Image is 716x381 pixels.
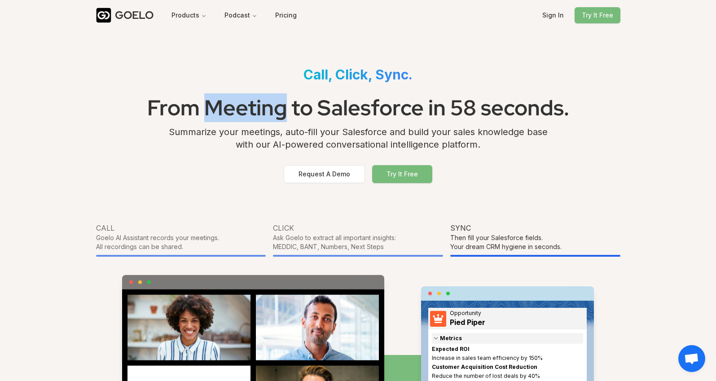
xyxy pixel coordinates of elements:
[432,346,583,353] div: Expected ROI
[450,233,620,242] div: Then fill your Salesforce fields.
[372,165,432,183] button: Try It Free
[115,8,154,22] div: GOELO
[575,7,620,23] button: Try It Free
[450,242,620,251] div: Your dream CRM hygiene in seconds.
[450,310,485,317] div: Opportunity
[434,335,438,342] img: Chevron Down
[678,345,705,372] div: Open chat
[450,223,620,233] div: Sync
[96,223,266,233] div: Call
[535,7,571,23] button: Sign In
[432,363,583,371] div: Customer Acquisition Cost Reduction
[432,372,583,380] div: Reduce the number of lost deals by 40%
[96,233,266,242] div: Goelo AI Assistant records your meetings.
[268,7,304,23] button: Pricing
[96,126,620,158] div: Summarize your meetings, auto-fill your Salesforce and build your sales knowledge base with our A...
[273,223,443,233] div: Click
[432,333,583,344] div: Metrics
[450,317,485,328] div: Pied Piper
[164,7,264,23] nav: Main
[303,66,413,83] span: Call, Click, Sync.
[96,8,111,23] img: Goelo Logo
[96,242,266,251] div: All recordings can be shared.
[164,7,214,23] button: Products
[273,233,443,242] div: Ask Goelo to extract all important insights:
[217,7,264,23] button: Podcast
[96,8,161,23] a: GOELO
[284,165,365,183] button: Request A Demo
[430,311,446,327] img: Chevron Down
[432,355,583,362] div: Increase in sales team efficiency by 150%
[96,90,620,126] h1: From Meeting to Salesforce in 58 seconds.
[273,242,443,251] div: MEDDIC, BANT, Numbers, Next Steps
